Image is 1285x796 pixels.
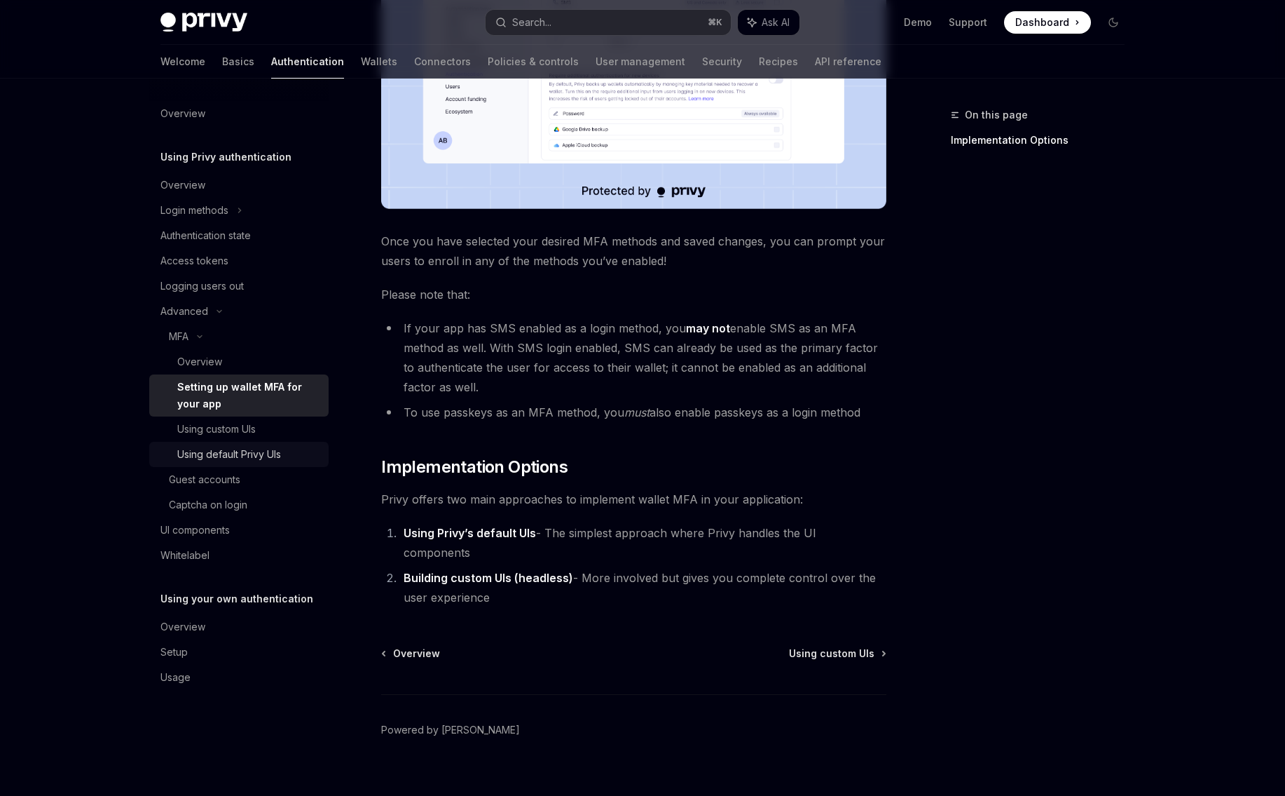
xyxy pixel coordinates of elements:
a: Logging users out [149,274,329,299]
a: Using default Privy UIs [149,442,329,467]
div: Access tokens [160,252,228,269]
a: Powered by [PERSON_NAME] [381,723,520,737]
a: Whitelabel [149,543,329,568]
a: Guest accounts [149,467,329,492]
span: Please note that: [381,285,886,304]
strong: Using Privy’s default UIs [404,526,536,540]
a: Setting up wallet MFA for your app [149,375,329,417]
em: must [624,405,650,419]
a: Using custom UIs [789,647,885,661]
div: MFA [169,328,188,345]
div: Setting up wallet MFA for your app [177,379,320,412]
a: Access tokens [149,248,329,274]
a: Demo [904,15,932,29]
a: Overview [149,614,329,640]
div: Using default Privy UIs [177,446,281,463]
a: Support [949,15,987,29]
a: Overview [149,173,329,198]
h5: Using Privy authentication [160,149,291,166]
a: Recipes [759,45,798,79]
h5: Using your own authentication [160,591,313,607]
strong: may not [686,321,730,335]
span: Privy offers two main approaches to implement wallet MFA in your application: [381,490,886,509]
li: - The simplest approach where Privy handles the UI components [399,523,886,562]
a: Captcha on login [149,492,329,518]
li: - More involved but gives you complete control over the user experience [399,568,886,607]
a: Setup [149,640,329,665]
span: Overview [393,647,440,661]
div: Using custom UIs [177,421,256,438]
div: UI components [160,522,230,539]
span: Dashboard [1015,15,1069,29]
div: Overview [160,619,205,635]
li: If your app has SMS enabled as a login method, you enable SMS as an MFA method as well. With SMS ... [381,318,886,397]
div: Whitelabel [160,547,209,564]
a: API reference [815,45,881,79]
a: Using custom UIs [149,417,329,442]
div: Advanced [160,303,208,320]
div: Logging users out [160,278,244,295]
a: Dashboard [1004,11,1091,34]
a: Authentication [271,45,344,79]
a: UI components [149,518,329,543]
li: To use passkeys as an MFA method, you also enable passkeys as a login method [381,403,886,422]
span: Using custom UIs [789,647,874,661]
div: Overview [160,177,205,194]
div: Captcha on login [169,497,247,513]
a: Overview [149,101,329,126]
a: User management [596,45,685,79]
a: Authentication state [149,223,329,248]
a: Policies & controls [488,45,579,79]
div: Login methods [160,202,228,219]
a: Usage [149,665,329,690]
a: Wallets [361,45,397,79]
span: On this page [965,107,1028,123]
img: dark logo [160,13,247,32]
div: Search... [512,14,551,31]
span: Implementation Options [381,456,568,478]
div: Usage [160,669,191,686]
button: Toggle dark mode [1102,11,1125,34]
div: Setup [160,644,188,661]
a: Welcome [160,45,205,79]
span: Once you have selected your desired MFA methods and saved changes, you can prompt your users to e... [381,231,886,271]
span: Ask AI [762,15,790,29]
div: Authentication state [160,227,251,244]
button: Search...⌘K [486,10,731,35]
div: Guest accounts [169,471,240,488]
button: Ask AI [738,10,799,35]
a: Basics [222,45,254,79]
a: Overview [383,647,440,661]
div: Overview [177,353,222,370]
a: Security [702,45,742,79]
a: Connectors [414,45,471,79]
div: Overview [160,105,205,122]
a: Overview [149,349,329,375]
span: ⌘ K [708,17,722,28]
a: Implementation Options [951,129,1136,151]
strong: Building custom UIs (headless) [404,571,573,585]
